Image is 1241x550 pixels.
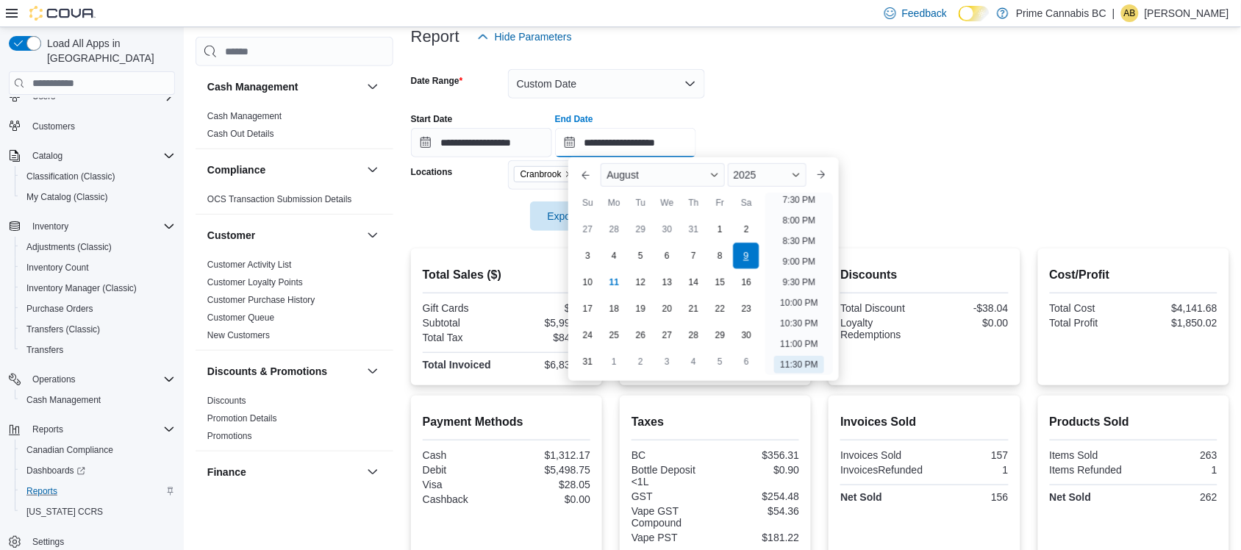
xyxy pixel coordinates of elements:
div: BC [632,449,712,461]
button: Compliance [207,162,361,177]
div: day-2 [734,218,758,241]
span: Inventory Count [21,259,175,276]
div: day-17 [576,297,599,321]
span: Reports [21,482,175,500]
span: Catalog [26,147,175,165]
p: Prime Cannabis BC [1016,4,1106,22]
span: Load All Apps in [GEOGRAPHIC_DATA] [41,36,175,65]
div: Compliance [196,190,393,214]
span: Transfers [26,344,63,356]
div: We [655,191,679,215]
span: OCS Transaction Submission Details [207,193,352,205]
span: Transfers (Classic) [26,324,100,335]
span: Inventory [32,221,68,232]
div: day-24 [576,324,599,347]
a: Promotion Details [207,413,277,424]
a: Promotions [207,431,252,441]
div: InvoicesRefunded [840,464,923,476]
label: Locations [411,166,453,178]
div: day-30 [655,218,679,241]
div: Total Discount [840,302,921,314]
span: Inventory Count [26,262,89,274]
span: Customer Activity List [207,259,292,271]
div: Gift Cards [423,302,504,314]
div: day-18 [602,297,626,321]
li: 8:30 PM [777,232,822,250]
div: $0.00 [928,317,1009,329]
a: Transfers [21,341,69,359]
div: Abigail Bekesza [1121,4,1139,22]
a: Transfers (Classic) [21,321,106,338]
span: Purchase Orders [21,300,175,318]
div: Su [576,191,599,215]
button: Customer [364,226,382,244]
h3: Finance [207,465,246,479]
span: Transfers (Classic) [21,321,175,338]
h2: Payment Methods [423,413,590,431]
h2: Discounts [840,266,1008,284]
div: Total Profit [1050,317,1131,329]
h2: Invoices Sold [840,413,1008,431]
h2: Total Sales ($) [423,266,590,284]
div: day-1 [602,350,626,374]
div: Cash Management [196,107,393,149]
button: Inventory [3,216,181,237]
span: Cash Management [207,110,282,122]
span: Feedback [902,6,947,21]
a: Customers [26,118,81,135]
a: [US_STATE] CCRS [21,503,109,521]
div: Loyalty Redemptions [840,317,921,340]
a: Customer Purchase History [207,295,315,305]
button: [US_STATE] CCRS [15,501,181,522]
div: -$38.04 [928,302,1009,314]
div: GST [632,490,712,502]
div: day-13 [655,271,679,294]
li: 10:00 PM [774,294,823,312]
span: Customer Queue [207,312,274,324]
div: day-30 [734,324,758,347]
span: 2025 [734,169,757,181]
span: Reports [32,424,63,435]
div: day-19 [629,297,652,321]
button: Discounts & Promotions [364,362,382,380]
span: Catalog [32,150,62,162]
div: day-6 [734,350,758,374]
a: OCS Transaction Submission Details [207,194,352,204]
button: Inventory [26,218,74,235]
div: day-12 [629,271,652,294]
h3: Compliance [207,162,265,177]
div: day-22 [708,297,732,321]
a: Inventory Count [21,259,95,276]
li: 9:30 PM [777,274,822,291]
div: Vape PST [632,532,712,543]
button: Canadian Compliance [15,440,181,460]
div: Invoices Sold [840,449,921,461]
ul: Time [765,193,832,375]
label: End Date [555,113,593,125]
div: $0.90 [718,464,799,476]
span: Reports [26,485,57,497]
span: Purchase Orders [26,303,93,315]
div: 157 [928,449,1009,461]
div: day-31 [576,350,599,374]
a: Cash Management [21,391,107,409]
div: Vape GST Compound [632,505,712,529]
h3: Discounts & Promotions [207,364,327,379]
a: New Customers [207,330,270,340]
div: day-9 [734,243,759,269]
h3: Customer [207,228,255,243]
div: $54.36 [718,505,799,517]
span: Dashboards [26,465,85,476]
div: Items Sold [1050,449,1131,461]
button: Finance [364,463,382,481]
button: Catalog [26,147,68,165]
div: day-14 [682,271,705,294]
li: 9:00 PM [777,253,822,271]
div: day-1 [708,218,732,241]
div: day-16 [734,271,758,294]
a: My Catalog (Classic) [21,188,114,206]
li: 11:00 PM [774,335,823,353]
button: Operations [3,369,181,390]
a: Discounts [207,396,246,406]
